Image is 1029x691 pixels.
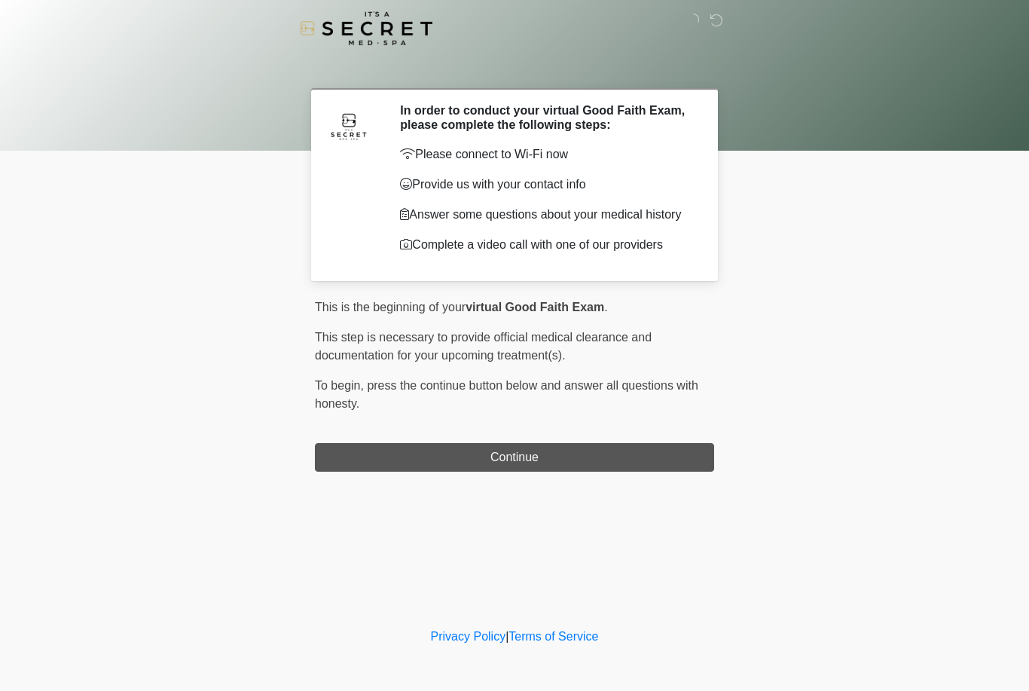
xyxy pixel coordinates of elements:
[315,331,652,362] span: This step is necessary to provide official medical clearance and documentation for your upcoming ...
[400,236,692,254] p: Complete a video call with one of our providers
[431,630,506,643] a: Privacy Policy
[400,145,692,164] p: Please connect to Wi-Fi now
[326,103,371,148] img: Agent Avatar
[508,630,598,643] a: Terms of Service
[400,103,692,132] h2: In order to conduct your virtual Good Faith Exam, please complete the following steps:
[400,176,692,194] p: Provide us with your contact info
[315,379,698,410] span: press the continue button below and answer all questions with honesty.
[604,301,607,313] span: .
[400,206,692,224] p: Answer some questions about your medical history
[315,301,466,313] span: This is the beginning of your
[304,54,725,82] h1: ‎ ‎
[466,301,604,313] strong: virtual Good Faith Exam
[315,379,367,392] span: To begin,
[505,630,508,643] a: |
[315,443,714,472] button: Continue
[300,11,432,45] img: It's A Secret Med Spa Logo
